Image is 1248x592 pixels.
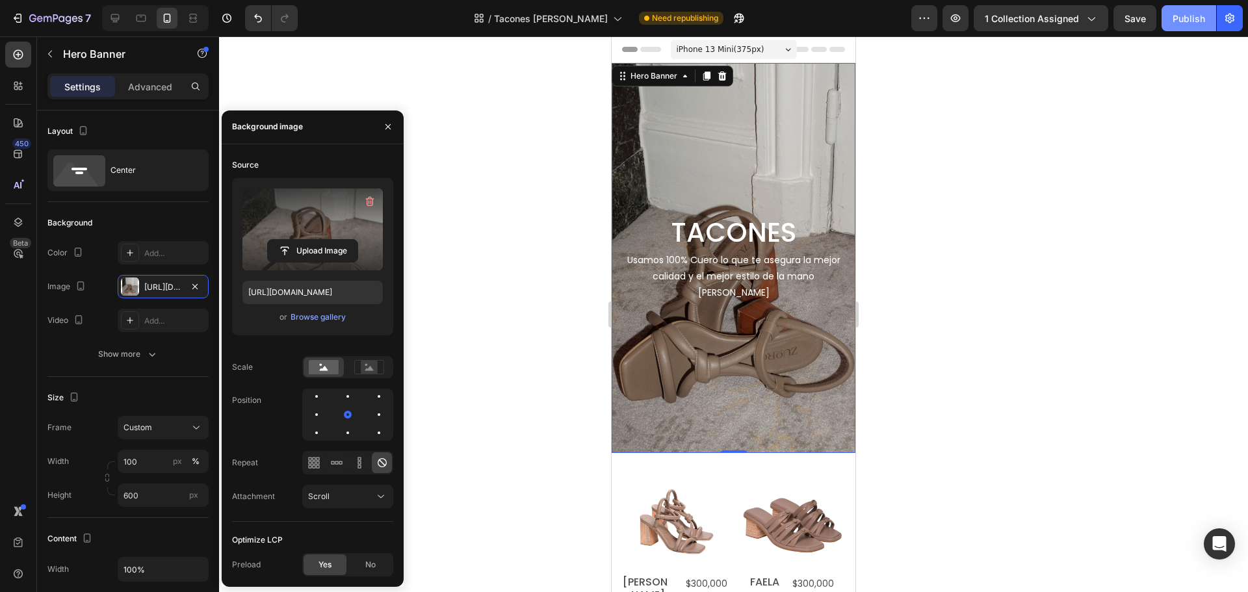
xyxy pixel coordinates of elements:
[232,159,259,171] div: Source
[123,422,152,433] span: Custom
[1173,12,1205,25] div: Publish
[144,281,182,293] div: [URL][DOMAIN_NAME]
[192,456,200,467] div: %
[10,538,62,568] h2: [PERSON_NAME]
[1204,528,1235,560] div: Open Intercom Messenger
[110,155,190,185] div: Center
[232,457,258,469] div: Repeat
[5,5,97,31] button: 7
[245,5,298,31] div: Undo/Redo
[47,312,86,329] div: Video
[985,12,1079,25] span: 1 collection assigned
[189,490,198,500] span: px
[232,534,283,546] div: Optimize LCP
[118,450,209,473] input: px%
[173,456,182,467] div: px
[64,80,101,94] p: Settings
[170,454,185,469] button: %
[47,123,91,140] div: Layout
[47,530,95,548] div: Content
[242,281,383,304] input: https://example.com/image.jpg
[974,5,1108,31] button: 1 collection assigned
[1124,13,1146,24] span: Save
[179,538,224,557] div: $300,000
[63,46,174,62] p: Hero Banner
[47,422,71,433] label: Frame
[12,138,31,149] div: 450
[137,538,169,554] h2: FAELA
[144,315,205,327] div: Add...
[47,278,88,296] div: Image
[365,559,376,571] span: No
[612,36,855,592] iframe: Design area
[47,389,82,407] div: Size
[302,485,393,508] button: Scroll
[279,309,287,325] span: or
[85,10,91,26] p: 7
[188,454,203,469] button: px
[118,558,208,581] input: Auto
[267,239,358,263] button: Upload Image
[128,80,172,94] p: Advanced
[73,538,117,557] div: $300,000
[47,244,86,262] div: Color
[232,559,261,571] div: Preload
[308,491,330,501] span: Scroll
[494,12,608,25] span: Tacones [PERSON_NAME]
[290,311,346,324] button: Browse gallery
[47,217,92,229] div: Background
[232,121,303,133] div: Background image
[47,563,69,575] div: Width
[47,456,69,467] label: Width
[652,12,718,24] span: Need republishing
[47,489,71,501] label: Height
[1162,5,1216,31] button: Publish
[1113,5,1156,31] button: Save
[47,342,209,366] button: Show more
[291,311,346,323] div: Browse gallery
[232,394,261,406] div: Position
[98,348,159,361] div: Show more
[232,361,253,373] div: Scale
[118,483,209,507] input: px
[10,238,31,248] div: Beta
[232,491,275,502] div: Attachment
[144,248,205,259] div: Add...
[127,431,235,538] a: FAELA
[318,559,331,571] span: Yes
[118,416,209,439] button: Custom
[488,12,491,25] span: /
